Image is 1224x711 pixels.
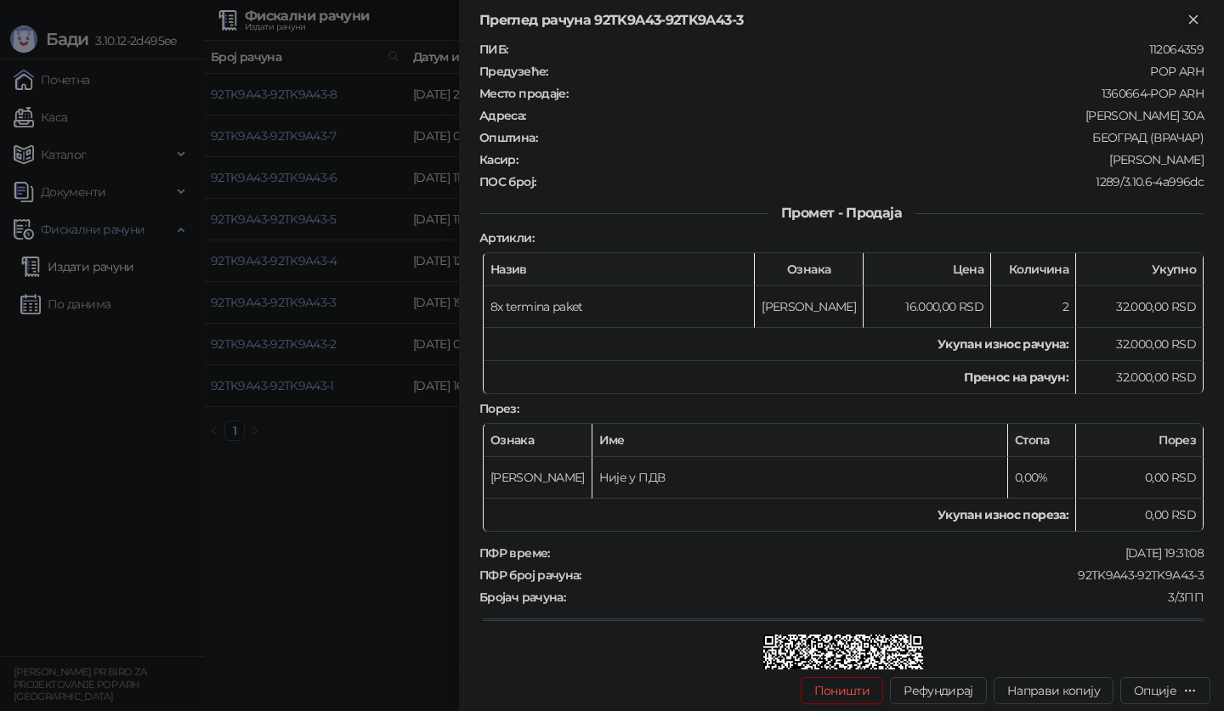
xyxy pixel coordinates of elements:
button: Поништи [801,677,884,704]
th: Назив [484,253,755,286]
div: [DATE] 19:31:08 [552,545,1205,561]
th: Ознака [755,253,864,286]
th: Име [592,424,1008,457]
th: Укупно [1076,253,1204,286]
div: [PERSON_NAME] 30А [528,108,1205,123]
div: [PERSON_NAME] [519,152,1205,167]
div: Опције [1134,683,1176,698]
th: Порез [1076,424,1204,457]
strong: ПОС број : [479,174,535,189]
strong: ПФР број рачуна : [479,567,581,583]
td: 2 [991,286,1076,328]
strong: ПФР време : [479,545,550,561]
td: [PERSON_NAME] [484,457,592,499]
strong: Место продаје : [479,86,568,101]
strong: Укупан износ пореза: [938,507,1068,522]
div: Преглед рачуна 92TK9A43-92TK9A43-3 [479,10,1183,31]
td: 32.000,00 RSD [1076,328,1204,361]
td: [PERSON_NAME] [755,286,864,328]
td: 8x termina paket [484,286,755,328]
button: Close [1183,10,1204,31]
div: 1289/3.10.6-4a996dc [537,174,1205,189]
div: 3/3ПП [567,590,1205,605]
td: 16.000,00 RSD [864,286,991,328]
div: 1360664-POP ARH [569,86,1205,101]
strong: Бројач рачуна : [479,590,565,605]
th: Количина [991,253,1076,286]
div: БЕОГРАД (ВРАЧАР) [539,130,1205,145]
td: 0,00% [1008,457,1076,499]
strong: ПИБ : [479,42,507,57]
th: Ознака [484,424,592,457]
strong: Касир : [479,152,518,167]
strong: Адреса : [479,108,526,123]
div: 92TK9A43-92TK9A43-3 [583,567,1205,583]
strong: Порез : [479,401,518,416]
th: Стопа [1008,424,1076,457]
td: 32.000,00 RSD [1076,286,1204,328]
button: Рефундирај [890,677,987,704]
strong: Укупан износ рачуна : [938,336,1068,352]
td: 32.000,00 RSD [1076,361,1204,394]
div: POP ARH [550,64,1205,79]
th: Цена [864,253,991,286]
span: Промет - Продаја [768,205,915,221]
strong: Предузеће : [479,64,548,79]
td: 0,00 RSD [1076,457,1204,499]
strong: Општина : [479,130,537,145]
button: Опције [1120,677,1210,704]
td: 0,00 RSD [1076,499,1204,532]
strong: Артикли : [479,230,534,245]
span: Направи копију [1007,683,1100,698]
button: Направи копију [994,677,1113,704]
div: 112064359 [509,42,1205,57]
td: Није у ПДВ [592,457,1008,499]
strong: Пренос на рачун : [964,370,1068,385]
